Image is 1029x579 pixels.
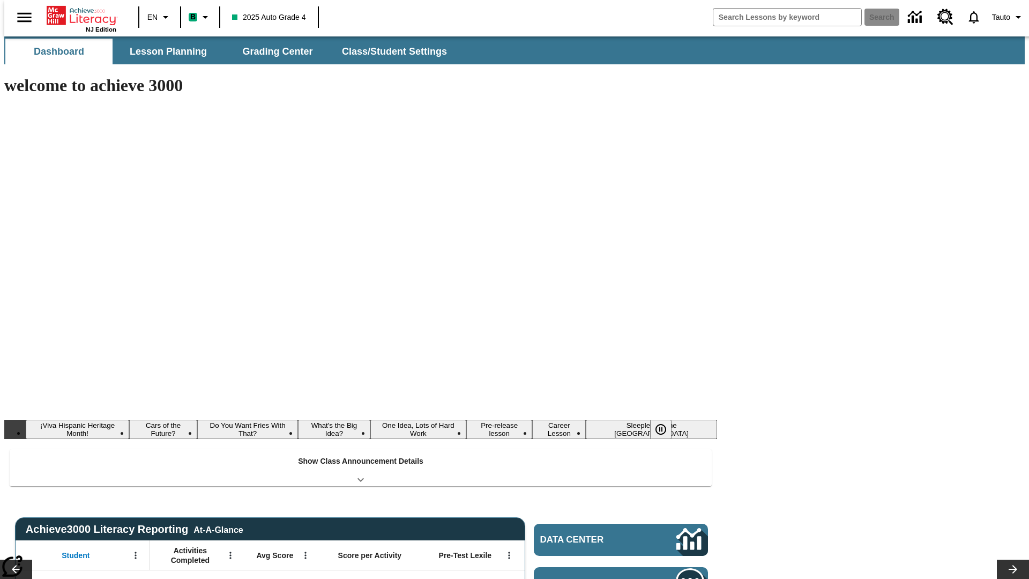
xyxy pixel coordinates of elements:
button: Slide 8 Sleepless in the Animal Kingdom [586,420,717,439]
h1: welcome to achieve 3000 [4,76,717,95]
button: Slide 6 Pre-release lesson [466,420,532,439]
button: Dashboard [5,39,113,64]
a: Data Center [534,524,708,556]
span: Activities Completed [155,546,226,565]
span: Tauto [992,12,1010,23]
button: Lesson carousel, Next [997,560,1029,579]
button: Slide 5 One Idea, Lots of Hard Work [370,420,467,439]
button: Class/Student Settings [333,39,456,64]
button: Profile/Settings [988,8,1029,27]
button: Boost Class color is mint green. Change class color [184,8,216,27]
span: Avg Score [256,551,293,560]
a: Data Center [901,3,931,32]
div: At-A-Glance [193,523,243,535]
div: Show Class Announcement Details [10,449,712,486]
span: Score per Activity [338,551,402,560]
span: B [190,10,196,24]
button: Slide 1 ¡Viva Hispanic Heritage Month! [26,420,129,439]
span: Pre-Test Lexile [439,551,492,560]
input: search field [713,9,861,26]
a: Resource Center, Will open in new tab [931,3,960,32]
button: Open side menu [9,2,40,33]
span: Achieve3000 Literacy Reporting [26,523,243,536]
button: Grading Center [224,39,331,64]
button: Slide 4 What's the Big Idea? [298,420,370,439]
div: Pause [650,420,682,439]
button: Open Menu [222,547,238,563]
div: SubNavbar [4,39,457,64]
button: Slide 2 Cars of the Future? [129,420,197,439]
div: Home [47,4,116,33]
button: Slide 7 Career Lesson [532,420,586,439]
span: 2025 Auto Grade 4 [232,12,306,23]
span: Data Center [540,535,640,545]
button: Lesson Planning [115,39,222,64]
button: Pause [650,420,672,439]
p: Show Class Announcement Details [298,456,423,467]
button: Open Menu [128,547,144,563]
span: Student [62,551,90,560]
a: Home [47,5,116,26]
button: Open Menu [297,547,314,563]
span: NJ Edition [86,26,116,33]
button: Slide 3 Do You Want Fries With That? [197,420,298,439]
div: SubNavbar [4,36,1025,64]
button: Open Menu [501,547,517,563]
button: Language: EN, Select a language [143,8,177,27]
span: EN [147,12,158,23]
a: Notifications [960,3,988,31]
